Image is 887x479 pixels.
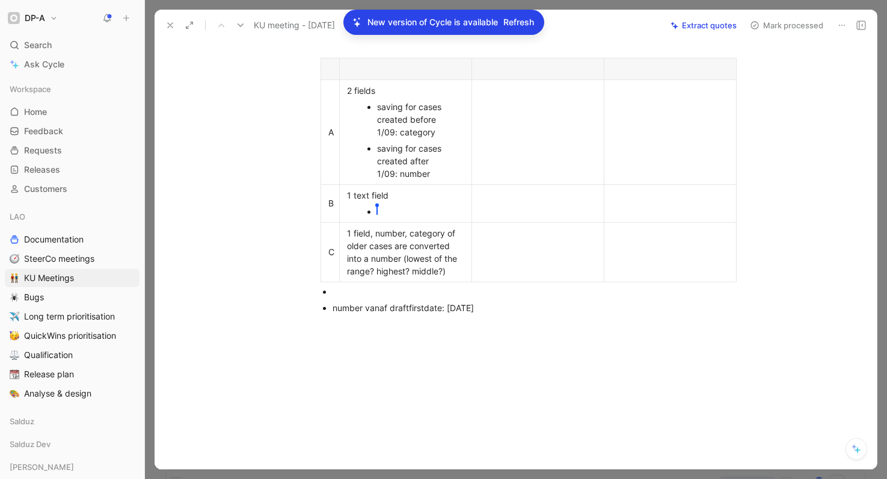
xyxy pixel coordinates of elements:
[24,183,67,195] span: Customers
[10,83,51,95] span: Workspace
[5,55,140,73] a: Ask Cycle
[10,312,19,321] img: ✈️
[347,84,464,97] div: 2 fields
[7,386,22,401] button: 🎨
[5,80,140,98] div: Workspace
[254,18,335,32] span: KU meeting - [DATE]
[5,141,140,159] a: Requests
[24,233,84,246] span: Documentation
[5,385,140,403] a: 🎨Analyse & design
[10,389,19,398] img: 🎨
[377,100,446,138] div: saving for cases created before 1/09: category
[10,254,19,264] img: 🧭
[5,435,140,453] div: Salduz Dev
[5,180,140,198] a: Customers
[10,331,19,341] img: 🥳
[347,227,464,277] div: 1 field, number, category of older cases are converted into a number (lowest of the range? highes...
[7,252,22,266] button: 🧭
[24,311,115,323] span: Long term prioritisation
[367,15,498,29] p: New version of Cycle is available
[665,17,742,34] button: Extract quotes
[5,208,140,226] div: LAO
[7,367,22,382] button: 📆
[10,350,19,360] img: ⚖️
[5,269,140,287] a: 👬KU Meetings
[10,369,19,379] img: 📆
[24,272,74,284] span: KU Meetings
[5,250,140,268] a: 🧭SteerCo meetings
[25,13,45,23] h1: DP-A
[503,14,535,30] button: Refresh
[5,208,140,403] div: LAODocumentation🧭SteerCo meetings👬KU Meetings🕷️Bugs✈️Long term prioritisation🥳QuickWins prioritis...
[8,12,20,24] img: DP-A
[10,415,34,427] span: Salduz
[24,388,91,400] span: Analyse & design
[7,290,22,304] button: 🕷️
[744,17,829,34] button: Mark processed
[10,211,25,223] span: LAO
[24,330,116,342] span: QuickWins prioritisation
[10,438,51,450] span: Salduz Dev
[328,197,332,209] div: B
[7,348,22,362] button: ⚖️
[503,15,534,29] span: Refresh
[5,412,140,430] div: Salduz
[24,57,64,72] span: Ask Cycle
[5,412,140,434] div: Salduz
[24,106,47,118] span: Home
[328,126,332,138] div: A
[24,368,74,380] span: Release plan
[5,307,140,326] a: ✈️Long term prioritisation
[5,288,140,306] a: 🕷️Bugs
[5,458,140,476] div: [PERSON_NAME]
[5,103,140,121] a: Home
[24,253,94,265] span: SteerCo meetings
[5,435,140,457] div: Salduz Dev
[377,142,446,180] div: saving for cases created after 1/09: number
[333,301,737,314] div: number vanaf draftfirstdate: [DATE]
[10,273,19,283] img: 👬
[5,230,140,249] a: Documentation
[24,291,44,303] span: Bugs
[5,365,140,383] a: 📆Release plan
[24,349,73,361] span: Qualification
[5,161,140,179] a: Releases
[5,346,140,364] a: ⚖️Qualification
[24,164,60,176] span: Releases
[24,125,63,137] span: Feedback
[10,461,74,473] span: [PERSON_NAME]
[5,36,140,54] div: Search
[7,329,22,343] button: 🥳
[24,144,62,156] span: Requests
[5,10,61,26] button: DP-ADP-A
[7,309,22,324] button: ✈️
[24,38,52,52] span: Search
[10,292,19,302] img: 🕷️
[5,327,140,345] a: 🥳QuickWins prioritisation
[328,246,332,258] div: C
[5,122,140,140] a: Feedback
[347,189,464,202] div: 1 text field
[7,271,22,285] button: 👬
